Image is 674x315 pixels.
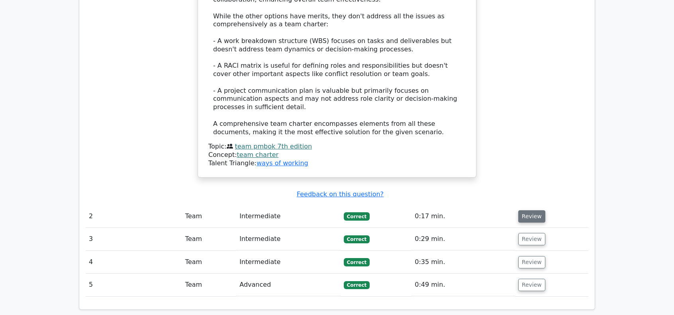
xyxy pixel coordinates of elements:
[344,212,370,220] span: Correct
[518,210,545,223] button: Review
[208,151,466,159] div: Concept:
[235,143,312,150] a: team pmbok 7th edition
[411,251,515,274] td: 0:35 min.
[411,228,515,250] td: 0:29 min.
[208,143,466,167] div: Talent Triangle:
[236,274,340,296] td: Advanced
[344,281,370,289] span: Correct
[257,159,308,167] a: ways of working
[182,274,236,296] td: Team
[182,205,236,228] td: Team
[86,251,182,274] td: 4
[236,228,340,250] td: Intermediate
[518,256,545,268] button: Review
[518,233,545,245] button: Review
[86,274,182,296] td: 5
[237,151,279,158] a: team charter
[208,143,466,151] div: Topic:
[236,251,340,274] td: Intermediate
[236,205,340,228] td: Intermediate
[344,235,370,243] span: Correct
[86,205,182,228] td: 2
[344,258,370,266] span: Correct
[518,279,545,291] button: Review
[182,251,236,274] td: Team
[411,205,515,228] td: 0:17 min.
[182,228,236,250] td: Team
[297,190,384,198] a: Feedback on this question?
[411,274,515,296] td: 0:49 min.
[86,228,182,250] td: 3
